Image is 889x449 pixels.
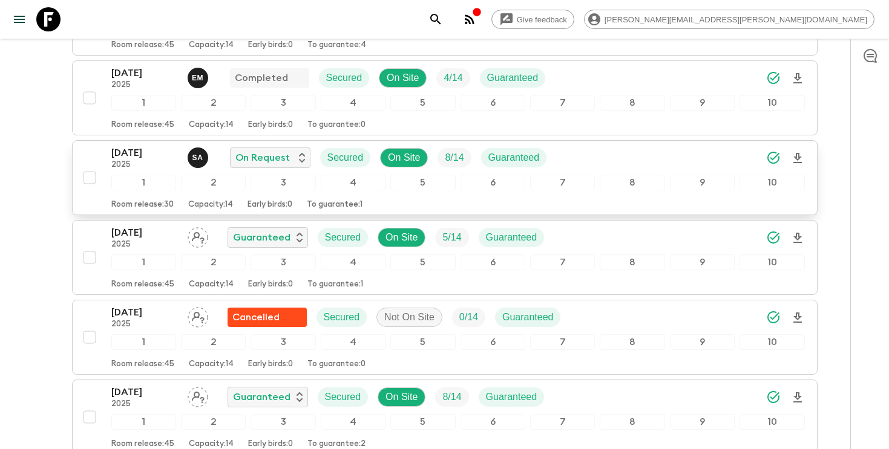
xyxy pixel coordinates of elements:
[600,334,664,350] div: 8
[251,254,315,270] div: 3
[378,228,425,247] div: On Site
[181,414,246,430] div: 2
[790,231,805,245] svg: Download Onboarding
[766,390,781,404] svg: Synced Successfully
[72,300,818,375] button: [DATE]2025Assign pack leaderFlash Pack cancellationSecuredNot On SiteTrip FillGuaranteed123456789...
[189,40,234,50] p: Capacity: 14
[307,200,362,210] p: To guarantee: 1
[318,228,369,247] div: Secured
[387,71,419,85] p: On Site
[111,305,178,320] p: [DATE]
[584,10,874,29] div: [PERSON_NAME][EMAIL_ADDRESS][PERSON_NAME][DOMAIN_NAME]
[766,150,781,165] svg: Synced Successfully
[189,280,234,289] p: Capacity: 14
[740,95,804,111] div: 10
[188,390,208,400] span: Assign pack leader
[72,220,818,295] button: [DATE]2025Assign pack leaderGuaranteedSecuredOn SiteTrip FillGuaranteed12345678910Room release:45...
[317,308,367,327] div: Secured
[510,15,574,24] span: Give feedback
[188,200,233,210] p: Capacity: 14
[233,390,290,404] p: Guaranteed
[435,228,468,247] div: Trip Fill
[111,399,178,409] p: 2025
[111,66,178,80] p: [DATE]
[442,390,461,404] p: 8 / 14
[181,334,246,350] div: 2
[181,254,246,270] div: 2
[251,95,315,111] div: 3
[670,334,735,350] div: 9
[452,308,485,327] div: Trip Fill
[111,160,178,170] p: 2025
[72,140,818,215] button: [DATE]2025Seleman AllyOn RequestSecuredOn SiteTrip FillGuaranteed12345678910Room release:30Capaci...
[321,175,385,190] div: 4
[111,385,178,399] p: [DATE]
[491,10,574,29] a: Give feedback
[766,230,781,245] svg: Synced Successfully
[670,95,735,111] div: 9
[790,390,805,405] svg: Download Onboarding
[228,308,307,327] div: Flash Pack cancellation
[248,120,293,130] p: Early birds: 0
[390,175,455,190] div: 5
[111,280,174,289] p: Room release: 45
[251,334,315,350] div: 3
[188,147,211,168] button: SA
[325,390,361,404] p: Secured
[181,175,246,190] div: 2
[111,414,176,430] div: 1
[379,68,427,88] div: On Site
[326,71,362,85] p: Secured
[321,95,385,111] div: 4
[111,200,174,210] p: Room release: 30
[325,230,361,245] p: Secured
[530,254,595,270] div: 7
[530,95,595,111] div: 7
[111,40,174,50] p: Room release: 45
[385,230,418,245] p: On Site
[192,153,203,163] p: S A
[251,414,315,430] div: 3
[235,71,288,85] p: Completed
[436,68,470,88] div: Trip Fill
[188,311,208,320] span: Assign pack leader
[766,71,781,85] svg: Synced Successfully
[435,387,468,407] div: Trip Fill
[486,390,537,404] p: Guaranteed
[111,120,174,130] p: Room release: 45
[461,175,525,190] div: 6
[188,71,211,81] span: Emanuel Munisi
[502,310,554,325] p: Guaranteed
[444,71,462,85] p: 4 / 14
[790,311,805,325] svg: Download Onboarding
[487,71,539,85] p: Guaranteed
[307,120,366,130] p: To guarantee: 0
[111,254,176,270] div: 1
[318,387,369,407] div: Secured
[424,7,448,31] button: search adventures
[740,414,804,430] div: 10
[740,175,804,190] div: 10
[670,175,735,190] div: 9
[461,334,525,350] div: 6
[111,240,178,250] p: 2025
[600,254,664,270] div: 8
[189,120,234,130] p: Capacity: 14
[327,150,364,165] p: Secured
[7,7,31,31] button: menu
[385,390,418,404] p: On Site
[307,360,366,369] p: To guarantee: 0
[390,414,455,430] div: 5
[740,334,804,350] div: 10
[461,254,525,270] div: 6
[248,200,292,210] p: Early birds: 0
[598,15,874,24] span: [PERSON_NAME][EMAIL_ADDRESS][PERSON_NAME][DOMAIN_NAME]
[72,60,818,135] button: [DATE]2025Emanuel MunisiCompletedSecuredOn SiteTrip FillGuaranteed12345678910Room release:45Capac...
[740,254,804,270] div: 10
[321,414,385,430] div: 4
[111,439,174,449] p: Room release: 45
[321,334,385,350] div: 4
[378,387,425,407] div: On Site
[790,71,805,86] svg: Download Onboarding
[461,95,525,111] div: 6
